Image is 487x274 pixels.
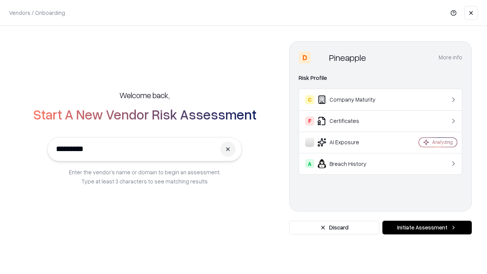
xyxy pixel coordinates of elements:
[305,95,314,104] div: C
[305,116,396,126] div: Certificates
[69,167,221,186] p: Enter the vendor’s name or domain to begin an assessment. Type at least 3 characters to see match...
[439,51,462,64] button: More info
[9,9,65,17] p: Vendors / Onboarding
[305,159,314,168] div: A
[314,51,326,64] img: Pineapple
[305,95,396,104] div: Company Maturity
[33,107,256,122] h2: Start A New Vendor Risk Assessment
[119,90,170,100] h5: Welcome back,
[289,221,379,234] button: Discard
[305,138,396,147] div: AI Exposure
[329,51,366,64] div: Pineapple
[305,116,314,126] div: F
[305,159,396,168] div: Breach History
[382,221,472,234] button: Initiate Assessment
[299,51,311,64] div: D
[299,73,462,83] div: Risk Profile
[432,139,453,145] div: Analyzing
